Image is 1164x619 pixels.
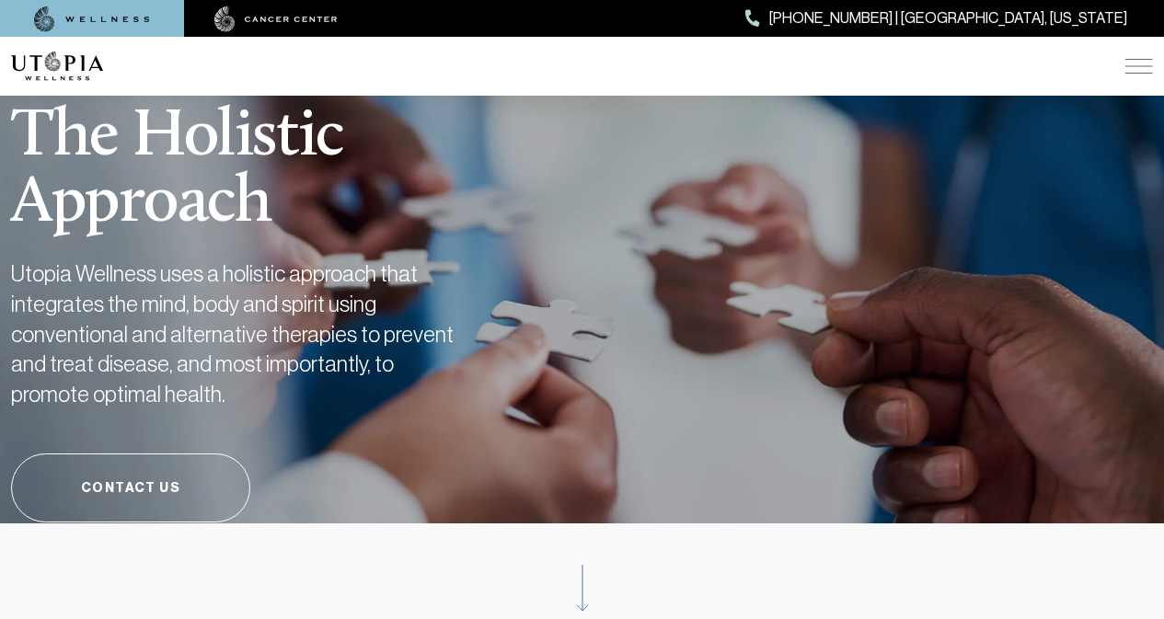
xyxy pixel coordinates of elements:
img: logo [11,52,103,81]
h2: Utopia Wellness uses a holistic approach that integrates the mind, body and spirit using conventi... [11,259,471,409]
span: [PHONE_NUMBER] | [GEOGRAPHIC_DATA], [US_STATE] [769,6,1127,30]
a: Contact Us [11,453,250,522]
img: wellness [34,6,150,32]
img: cancer center [214,6,338,32]
a: [PHONE_NUMBER] | [GEOGRAPHIC_DATA], [US_STATE] [745,6,1127,30]
h1: The Holistic Approach [11,59,554,237]
img: icon-hamburger [1125,59,1153,74]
